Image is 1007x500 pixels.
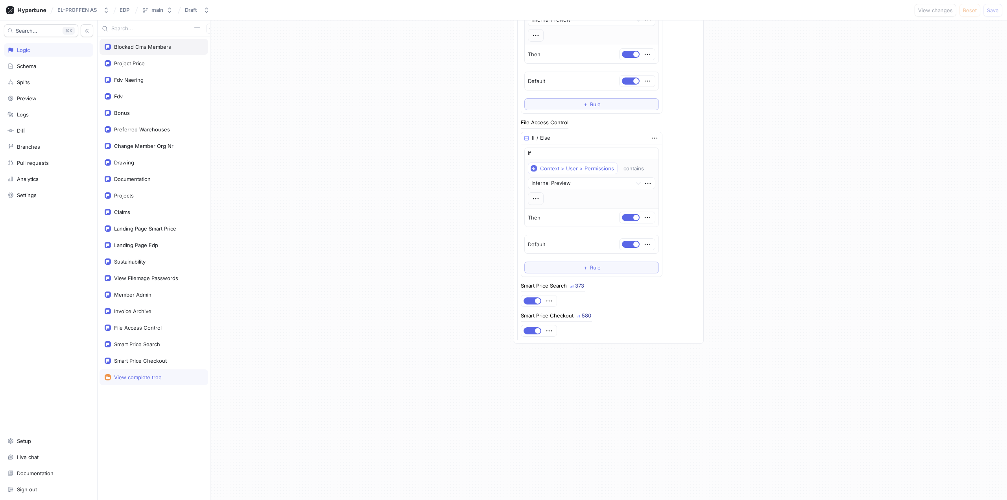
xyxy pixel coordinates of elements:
[521,313,574,318] div: Smart Price Checkout
[114,93,123,100] div: Fdv
[17,160,49,166] div: Pull requests
[17,438,31,444] div: Setup
[17,47,30,53] div: Logic
[17,95,37,101] div: Preview
[583,265,588,270] span: ＋
[114,308,151,314] div: Invoice Archive
[590,265,601,270] span: Rule
[17,63,36,69] div: Schema
[114,60,145,66] div: Project Price
[963,8,977,13] span: Reset
[524,98,659,110] button: ＋Rule
[582,313,591,318] div: 580
[114,143,173,149] div: Change Member Org Nr
[987,8,999,13] span: Save
[182,4,213,17] button: Draft
[528,214,540,222] p: Then
[111,25,191,33] input: Search...
[151,7,163,13] div: main
[528,77,545,85] p: Default
[524,262,659,273] button: ＋Rule
[623,165,644,172] div: contains
[583,102,588,107] span: ＋
[63,27,75,35] div: K
[114,44,171,50] div: Blocked Cms Members
[959,4,980,17] button: Reset
[114,192,134,199] div: Projects
[54,4,113,17] button: EL-PROFFEN AS
[521,283,567,288] div: Smart Price Search
[114,126,170,133] div: Preferred Warehouses
[16,28,37,33] span: Search...
[620,162,655,174] button: contains
[114,159,134,166] div: Drawing
[17,470,53,476] div: Documentation
[590,102,601,107] span: Rule
[540,165,614,172] div: Context > User > Permissions
[528,149,531,157] p: If
[185,7,197,13] div: Draft
[114,341,160,347] div: Smart Price Search
[120,7,129,13] span: EDP
[575,283,584,288] div: 373
[114,77,144,83] div: Fdv Naering
[918,8,953,13] span: View changes
[532,134,550,142] div: If / Else
[521,120,568,125] div: File Access Control
[4,467,93,480] a: Documentation
[528,51,540,59] p: Then
[17,176,39,182] div: Analytics
[114,176,151,182] div: Documentation
[17,111,29,118] div: Logs
[114,209,130,215] div: Claims
[17,144,40,150] div: Branches
[17,79,30,85] div: Splits
[4,24,78,37] button: Search...K
[114,258,146,265] div: Sustainability
[915,4,956,17] button: View changes
[57,7,97,13] div: EL-PROFFEN AS
[114,292,151,298] div: Member Admin
[114,374,162,380] div: View complete tree
[114,242,158,248] div: Landing Page Edp
[17,486,37,493] div: Sign out
[114,110,130,116] div: Bonus
[114,275,178,281] div: View Filemage Passwords
[114,325,162,331] div: File Access Control
[17,127,25,134] div: Diff
[17,192,37,198] div: Settings
[17,454,39,460] div: Live chat
[114,225,176,232] div: Landing Page Smart Price
[528,162,618,174] button: Context > User > Permissions
[139,4,176,17] button: main
[983,4,1002,17] button: Save
[528,241,545,249] p: Default
[114,358,167,364] div: Smart Price Checkout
